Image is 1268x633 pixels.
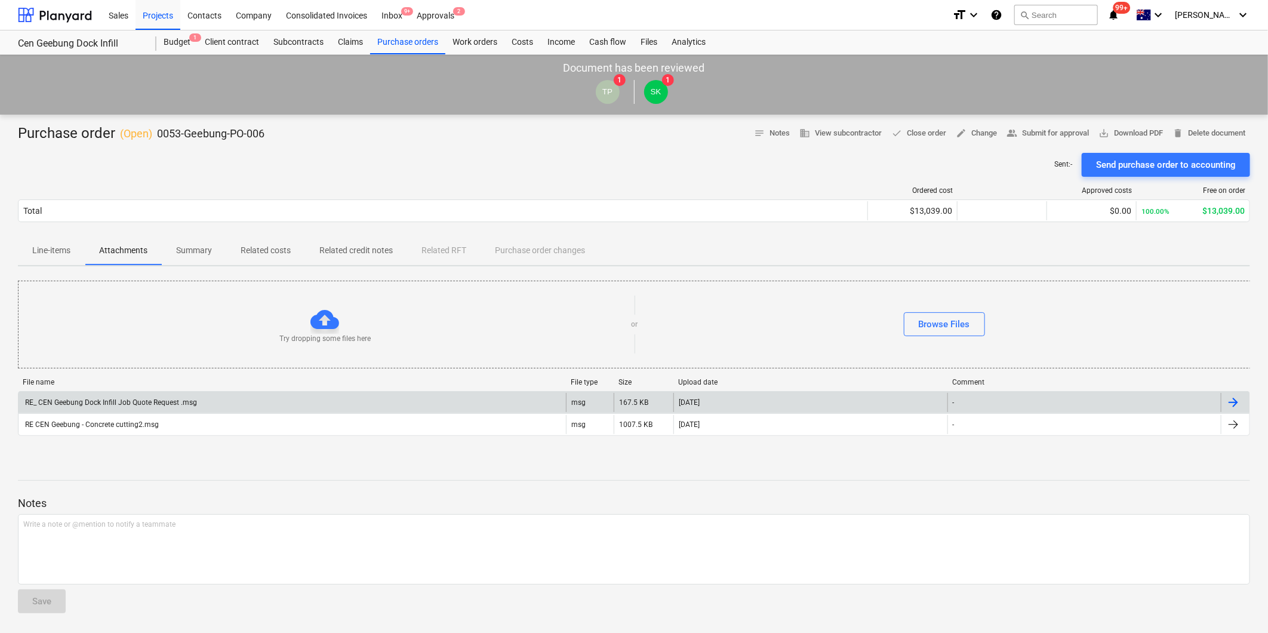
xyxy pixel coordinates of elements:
[1172,128,1183,139] span: delete
[445,30,504,54] a: Work orders
[873,186,953,195] div: Ordered cost
[23,378,561,386] div: File name
[241,244,291,257] p: Related costs
[1014,5,1098,25] button: Search
[370,30,445,54] a: Purchase orders
[1172,127,1245,140] span: Delete document
[799,128,810,139] span: business
[1236,8,1250,22] i: keyboard_arrow_down
[1168,124,1250,143] button: Delete document
[1107,8,1119,22] i: notifications
[633,30,664,54] a: Files
[1098,128,1109,139] span: save_alt
[540,30,582,54] a: Income
[754,127,790,140] span: Notes
[614,74,626,86] span: 1
[18,124,264,143] div: Purchase order
[156,30,198,54] a: Budget1
[891,128,902,139] span: done
[953,420,955,429] div: -
[1002,124,1094,143] button: Submit for approval
[679,420,700,429] div: [DATE]
[453,7,465,16] span: 2
[632,319,638,330] p: or
[23,206,42,216] div: Total
[1007,127,1089,140] span: Submit for approval
[1054,159,1072,170] p: Sent : -
[1208,576,1268,633] iframe: Chat Widget
[1141,206,1245,216] div: $13,039.00
[319,244,393,257] p: Related credit notes
[32,244,70,257] p: Line-items
[956,127,997,140] span: Change
[919,316,970,332] div: Browse Files
[749,124,795,143] button: Notes
[1052,186,1132,195] div: Approved costs
[120,127,152,141] p: ( Open )
[564,61,705,75] p: Document has been reviewed
[1020,10,1029,20] span: search
[904,312,985,336] button: Browse Files
[1175,10,1235,20] span: [PERSON_NAME]
[331,30,370,54] a: Claims
[967,8,981,22] i: keyboard_arrow_down
[18,496,1250,511] p: Notes
[618,378,669,386] div: Size
[1096,157,1236,173] div: Send purchase order to accounting
[662,74,674,86] span: 1
[754,128,765,139] span: notes
[799,127,882,140] span: View subcontractor
[1151,8,1165,22] i: keyboard_arrow_down
[23,420,159,429] div: RE CEN Geebung - Concrete cutting2.msg
[189,33,201,42] span: 1
[23,398,197,407] div: RE_ CEN Geebung Dock Infill Job Quote Request .msg
[679,398,700,407] div: [DATE]
[873,206,952,216] div: $13,039.00
[18,38,142,50] div: Cen Geebung Dock Infill
[664,30,713,54] a: Analytics
[1098,127,1163,140] span: Download PDF
[952,8,967,22] i: format_size
[1082,153,1250,177] button: Send purchase order to accounting
[1141,207,1169,216] small: 100.00%
[651,87,661,96] span: SK
[266,30,331,54] a: Subcontracts
[1007,128,1017,139] span: people_alt
[953,398,955,407] div: -
[951,124,1002,143] button: Change
[678,378,943,386] div: Upload date
[1113,2,1131,14] span: 99+
[157,127,264,141] p: 0053-Geebung-PO-006
[582,30,633,54] a: Cash flow
[795,124,887,143] button: View subcontractor
[198,30,266,54] a: Client contract
[401,7,413,16] span: 9+
[619,420,653,429] div: 1007.5 KB
[18,281,1251,368] div: Try dropping some files hereorBrowse Files
[571,398,586,407] div: msg
[952,378,1217,386] div: Comment
[891,127,946,140] span: Close order
[99,244,147,257] p: Attachments
[571,420,586,429] div: msg
[156,30,198,54] div: Budget
[602,87,613,96] span: TP
[990,8,1002,22] i: Knowledge base
[956,128,967,139] span: edit
[1052,206,1131,216] div: $0.00
[504,30,540,54] a: Costs
[619,398,648,407] div: 167.5 KB
[887,124,951,143] button: Close order
[644,80,668,104] div: Sean Keane
[1141,186,1245,195] div: Free on order
[176,244,212,257] p: Summary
